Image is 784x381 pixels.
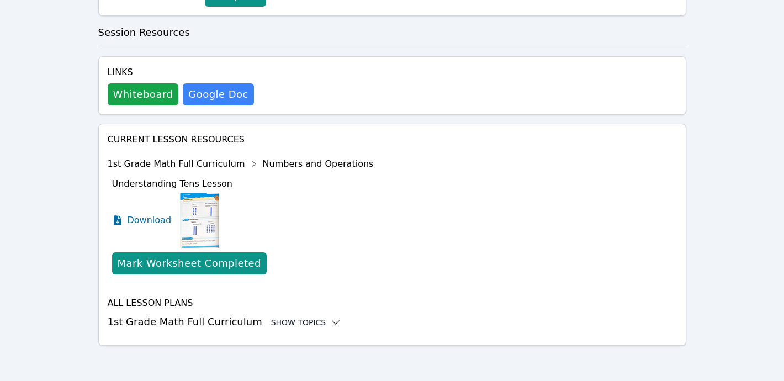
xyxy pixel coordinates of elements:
a: Download [112,193,172,248]
div: 1st Grade Math Full Curriculum Numbers and Operations [108,155,374,173]
button: Whiteboard [108,83,179,105]
h3: 1st Grade Math Full Curriculum [108,314,677,330]
h3: Session Resources [98,25,686,40]
h4: Current Lesson Resources [108,133,677,146]
h4: All Lesson Plans [108,297,677,310]
button: Show Topics [271,317,342,328]
div: Mark Worksheet Completed [118,256,261,271]
a: Google Doc [183,83,253,105]
h4: Links [108,66,254,79]
span: Download [128,214,172,227]
button: Mark Worksheet Completed [112,252,267,274]
img: Understanding Tens Lesson [180,193,219,248]
span: Understanding Tens Lesson [112,178,233,189]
